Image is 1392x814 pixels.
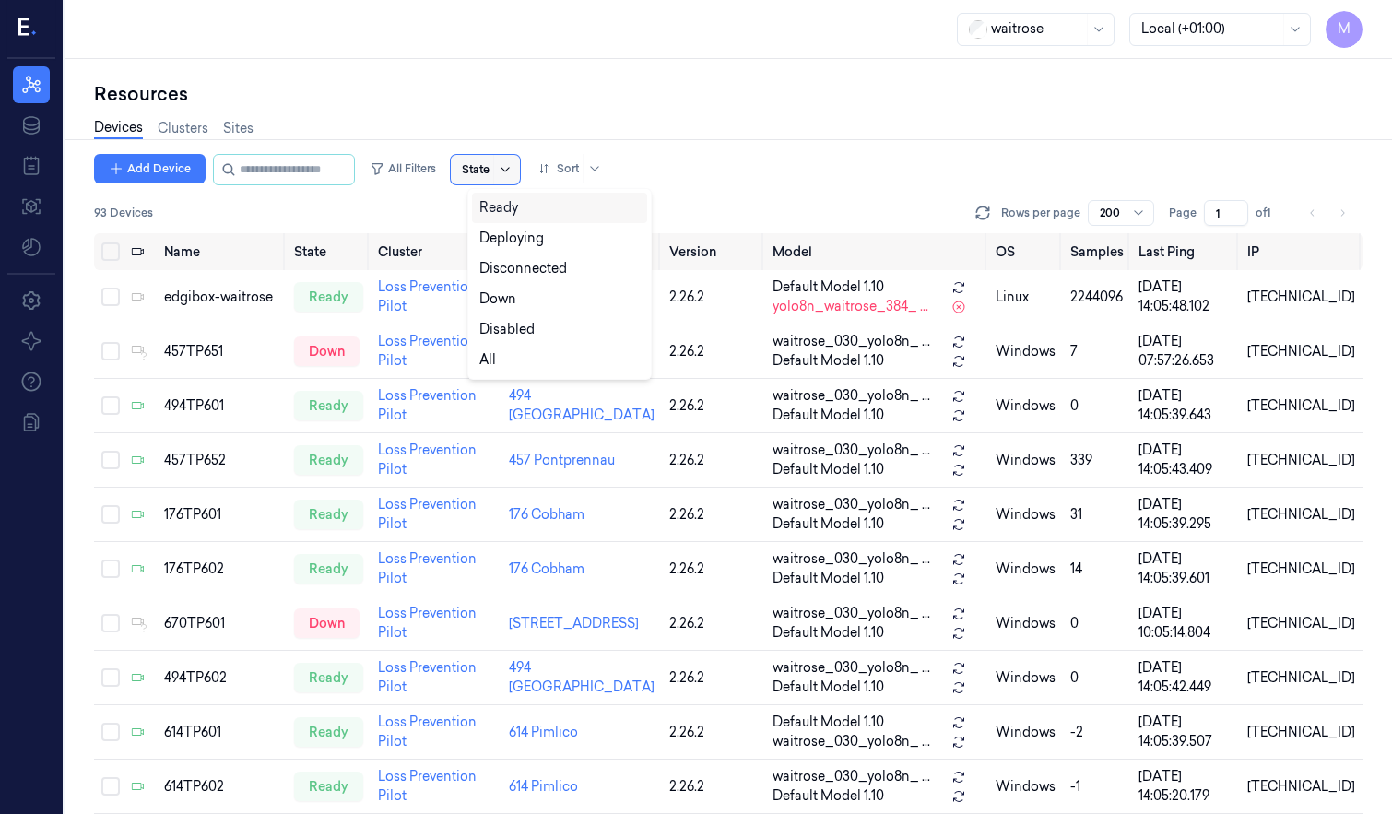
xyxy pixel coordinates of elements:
span: waitrose_030_yolo8n_ ... [773,332,930,351]
span: waitrose_030_yolo8n_ ... [773,495,930,514]
th: Model [765,233,988,270]
div: [DATE] 07:57:26.653 [1138,332,1233,371]
button: Select row [101,505,120,524]
p: windows [996,396,1056,416]
span: Default Model 1.10 [773,460,884,479]
span: waitrose_030_yolo8n_ ... [773,732,930,751]
div: Ready [479,198,518,218]
div: [TECHNICAL_ID] [1247,342,1355,361]
span: Default Model 1.10 [773,351,884,371]
a: Sites [223,119,254,138]
div: Resources [94,81,1363,107]
div: 339 [1070,451,1124,470]
div: [DATE] 10:05:14.804 [1138,604,1233,643]
div: 2.26.2 [669,668,758,688]
a: Devices [94,118,143,139]
div: 176TP601 [164,505,279,525]
div: ready [294,717,363,747]
th: Name [157,233,287,270]
button: Select all [101,242,120,261]
a: 457 Pontprennau [509,452,615,468]
div: 457TP652 [164,451,279,470]
a: Loss Prevention Pilot [378,387,477,423]
div: ready [294,391,363,420]
div: 614TP601 [164,723,279,742]
th: Version [662,233,765,270]
div: 2.26.2 [669,614,758,633]
div: 2244096 [1070,288,1124,307]
div: Disabled [479,320,535,339]
a: Loss Prevention Pilot [378,278,477,314]
div: [TECHNICAL_ID] [1247,560,1355,579]
button: Select row [101,342,120,360]
div: -2 [1070,723,1124,742]
button: Select row [101,451,120,469]
div: 2.26.2 [669,777,758,796]
div: [TECHNICAL_ID] [1247,777,1355,796]
a: Loss Prevention Pilot [378,550,477,586]
button: Select row [101,560,120,578]
a: 494 [GEOGRAPHIC_DATA] [509,659,655,695]
nav: pagination [1300,200,1355,226]
span: of 1 [1256,205,1285,221]
a: Loss Prevention Pilot [378,605,477,641]
div: 2.26.2 [669,288,758,307]
div: 2.26.2 [669,505,758,525]
div: [TECHNICAL_ID] [1247,451,1355,470]
button: Select row [101,396,120,415]
button: Select row [101,288,120,306]
div: 2.26.2 [669,396,758,416]
div: [TECHNICAL_ID] [1247,396,1355,416]
a: 176 Cobham [509,506,584,523]
div: 0 [1070,668,1124,688]
button: Select row [101,777,120,796]
div: [TECHNICAL_ID] [1247,668,1355,688]
span: Default Model 1.10 [773,277,884,297]
div: [TECHNICAL_ID] [1247,505,1355,525]
span: Default Model 1.10 [773,514,884,534]
th: Cluster [371,233,501,270]
th: State [287,233,371,270]
span: Default Model 1.10 [773,713,884,732]
div: 494TP602 [164,668,279,688]
div: ready [294,282,363,312]
div: 2.26.2 [669,560,758,579]
div: ready [294,500,363,529]
div: Disconnected [479,259,567,278]
div: 14 [1070,560,1124,579]
div: [DATE] 14:05:43.409 [1138,441,1233,479]
div: 494TP601 [164,396,279,416]
span: waitrose_030_yolo8n_ ... [773,549,930,569]
div: [TECHNICAL_ID] [1247,288,1355,307]
div: 614TP602 [164,777,279,796]
div: ready [294,663,363,692]
p: windows [996,560,1056,579]
th: Samples [1063,233,1131,270]
a: Loss Prevention Pilot [378,659,477,695]
div: ready [294,554,363,584]
div: ready [294,772,363,801]
div: Deploying [479,229,544,248]
div: [DATE] 14:05:39.643 [1138,386,1233,425]
button: M [1326,11,1363,48]
span: Default Model 1.10 [773,786,884,806]
div: 2.26.2 [669,723,758,742]
div: [DATE] 14:05:39.507 [1138,713,1233,751]
a: Loss Prevention Pilot [378,714,477,749]
div: 0 [1070,396,1124,416]
th: OS [988,233,1063,270]
a: 614 Pimlico [509,724,578,740]
button: Add Device [94,154,206,183]
span: waitrose_030_yolo8n_ ... [773,441,930,460]
span: waitrose_030_yolo8n_ ... [773,386,930,406]
span: Default Model 1.10 [773,569,884,588]
div: [DATE] 14:05:42.449 [1138,658,1233,697]
a: Loss Prevention Pilot [378,442,477,478]
span: waitrose_030_yolo8n_ ... [773,658,930,678]
a: Loss Prevention Pilot [378,333,477,369]
div: All [479,350,496,370]
p: windows [996,342,1056,361]
a: 176 Cobham [509,560,584,577]
p: windows [996,614,1056,633]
